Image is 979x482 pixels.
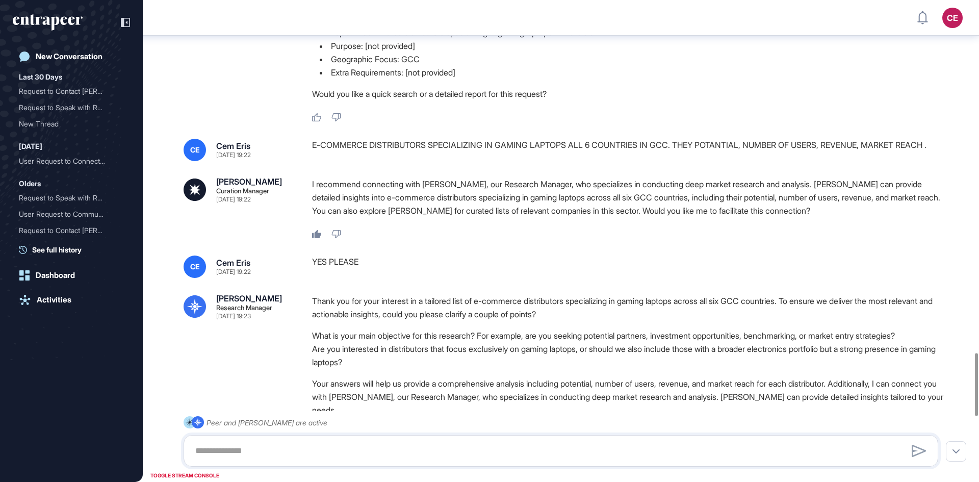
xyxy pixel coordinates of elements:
div: [DATE] [19,140,42,153]
div: User Request to Communicate with Reese [19,206,124,222]
span: CE [190,263,200,271]
div: New Conversation [36,52,102,61]
div: [DATE] 19:22 [216,269,251,275]
li: Geographic Focus: GCC [312,53,946,66]
div: Activities [37,295,71,305]
span: CE [190,146,200,154]
div: TOGGLE STREAM CONSOLE [148,469,222,482]
div: User Request to Communica... [19,206,116,222]
div: Peer and [PERSON_NAME] are active [207,416,327,429]
li: What is your main objective for this research? For example, are you seeking potential partners, i... [312,329,946,342]
div: Research Manager [216,305,272,311]
p: I recommend connecting with [PERSON_NAME], our Research Manager, who specializes in conducting de... [312,177,946,217]
div: Dashboard [36,271,75,280]
p: Would you like a quick search or a detailed report for this request? [312,87,946,100]
div: Request to Contact Rees [19,222,124,239]
div: Cem Eris [216,259,250,267]
div: [DATE] 19:22 [216,196,251,202]
div: New Thread [19,116,116,132]
div: Request to Speak with Ree... [19,190,116,206]
div: entrapeer-logo [13,14,83,31]
div: Request to Contact Reese [19,83,124,99]
p: Your answers will help us provide a comprehensive analysis including potential, number of users, ... [312,377,946,417]
div: Last 30 Days [19,71,62,83]
div: User Request to Connect with Reese [19,153,124,169]
div: [DATE] 19:22 [216,152,251,158]
div: Olders [19,177,41,190]
a: Dashboard [13,265,130,286]
div: [PERSON_NAME] [216,294,282,302]
div: Cem Eris [216,142,250,150]
div: E-COMMERCE DISTRIBUTORS SPECIALIZING IN GAMING LAPTOPS ALL 6 COUNTRIES IN GCC. THEY POTANTIAL, NU... [312,139,946,161]
div: Request to Speak with Reese [19,99,124,116]
li: Purpose: [not provided] [312,39,946,53]
a: See full history [19,244,130,255]
div: Request to Contact [PERSON_NAME] [19,83,116,99]
div: User Request to Connect w... [19,153,116,169]
p: Thank you for your interest in a tailored list of e-commerce distributors specializing in gaming ... [312,294,946,321]
div: Request to Speak with Reese [19,190,124,206]
div: Request to Contact [PERSON_NAME] [19,222,116,239]
div: [DATE] 19:23 [216,313,251,319]
div: YES PLEASE [312,256,946,278]
li: Are you interested in distributors that focus exclusively on gaming laptops, or should we also in... [312,342,946,369]
div: [PERSON_NAME] [216,177,282,186]
div: New Thread [19,116,124,132]
a: Activities [13,290,130,310]
a: New Conversation [13,46,130,67]
li: Extra Requirements: [not provided] [312,66,946,79]
span: See full history [32,244,82,255]
div: Request to Speak with Ree... [19,99,116,116]
button: CE [942,8,963,28]
div: Curation Manager [216,188,269,194]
